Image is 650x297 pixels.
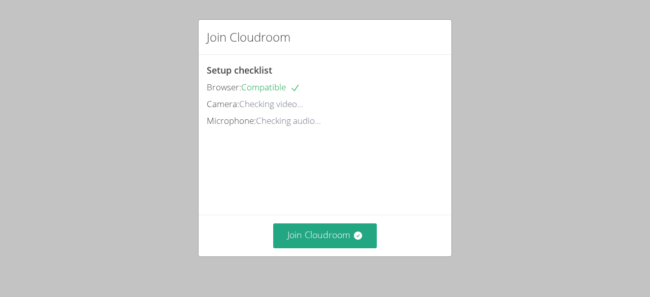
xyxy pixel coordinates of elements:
[207,28,290,46] h2: Join Cloudroom
[273,223,377,248] button: Join Cloudroom
[241,81,300,93] span: Compatible
[256,115,321,126] span: Checking audio...
[207,64,272,76] span: Setup checklist
[239,98,303,110] span: Checking video...
[207,115,256,126] span: Microphone:
[207,98,239,110] span: Camera:
[207,81,241,93] span: Browser:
